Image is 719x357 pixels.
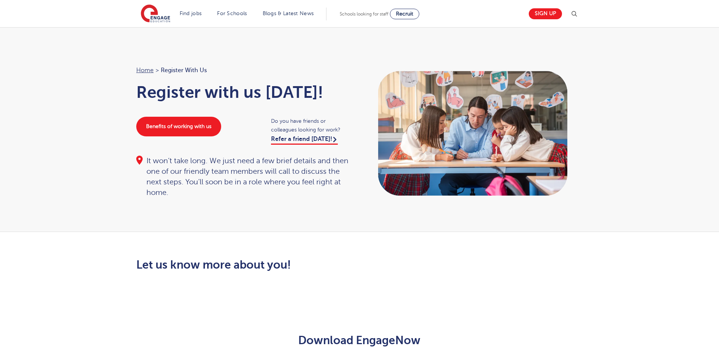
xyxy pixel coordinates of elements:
nav: breadcrumb [136,65,352,75]
img: Engage Education [141,5,170,23]
span: Do you have friends or colleagues looking for work? [271,117,352,134]
a: Benefits of working with us [136,117,221,136]
a: Recruit [390,9,419,19]
span: > [156,67,159,74]
a: Refer a friend [DATE]! [271,136,338,145]
span: Recruit [396,11,413,17]
span: Schools looking for staff [340,11,388,17]
h1: Register with us [DATE]! [136,83,352,102]
a: Home [136,67,154,74]
a: Sign up [529,8,562,19]
a: Blogs & Latest News [263,11,314,16]
div: It won’t take long. We just need a few brief details and then one of our friendly team members wi... [136,156,352,198]
a: For Schools [217,11,247,16]
a: Find jobs [180,11,202,16]
span: Register with us [161,65,207,75]
h2: Download EngageNow [174,334,545,347]
h2: Let us know more about you! [136,258,430,271]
